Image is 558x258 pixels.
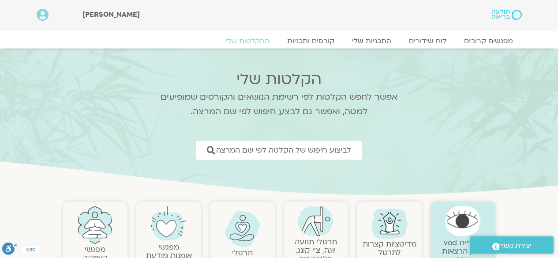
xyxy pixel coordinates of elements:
[82,10,140,19] span: [PERSON_NAME]
[278,37,343,45] a: קורסים ותכניות
[149,71,409,88] h2: הקלטות שלי
[217,37,278,45] a: ההקלטות שלי
[470,236,554,254] a: יצירת קשר
[455,37,522,45] a: מפגשים קרובים
[149,90,409,119] p: אפשר לחפש הקלטות לפי רשימת הנושאים והקורסים שמופיעים למטה, ואפשר גם לבצע חיפוש לפי שם המרצה.
[400,37,455,45] a: לוח שידורים
[500,240,532,252] span: יצירת קשר
[343,37,400,45] a: התכניות שלי
[196,141,362,160] a: לביצוע חיפוש של הקלטה לפי שם המרצה
[37,37,522,45] nav: Menu
[363,239,416,258] a: מדיטציות קצרות לתרגול
[216,146,351,154] span: לביצוע חיפוש של הקלטה לפי שם המרצה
